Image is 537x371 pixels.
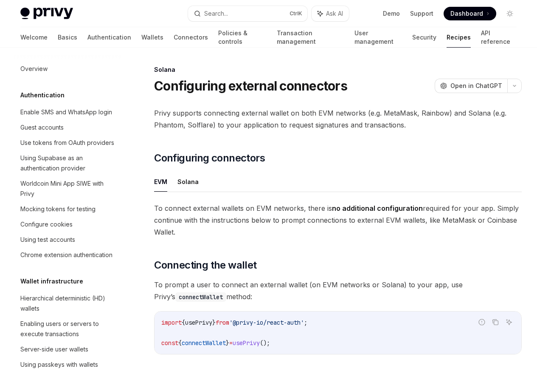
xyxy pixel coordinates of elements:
a: Guest accounts [14,120,122,135]
a: Transaction management [277,27,344,48]
h5: Authentication [20,90,65,100]
button: Ask AI [503,317,515,328]
div: Server-side user wallets [20,344,88,354]
a: Chrome extension authentication [14,247,122,263]
div: Using Supabase as an authentication provider [20,153,117,173]
a: Welcome [20,27,48,48]
span: } [226,339,229,347]
span: Configuring connectors [154,151,265,165]
div: Mocking tokens for testing [20,204,96,214]
a: Demo [383,9,400,18]
span: To prompt a user to connect an external wallet (on EVM networks or Solana) to your app, use Privy... [154,279,522,303]
span: (); [260,339,270,347]
span: Connecting the wallet [154,258,256,272]
a: Enabling users or servers to execute transactions [14,316,122,342]
span: connectWallet [182,339,226,347]
span: { [182,319,185,326]
span: Privy supports connecting external wallet on both EVM networks (e.g. MetaMask, Rainbow) and Solan... [154,107,522,131]
a: Recipes [447,27,471,48]
h1: Configuring external connectors [154,78,347,93]
span: Ctrl K [290,10,302,17]
div: Worldcoin Mini App SIWE with Privy [20,178,117,199]
span: import [161,319,182,326]
a: Wallets [141,27,163,48]
span: usePrivy [185,319,212,326]
span: ; [304,319,307,326]
button: Solana [177,172,199,192]
a: Support [410,9,433,18]
span: Open in ChatGPT [450,82,502,90]
a: Policies & controls [218,27,267,48]
button: Copy the contents from the code block [490,317,501,328]
a: User management [354,27,402,48]
a: Mocking tokens for testing [14,201,122,217]
a: Using test accounts [14,232,122,247]
div: Configure cookies [20,219,73,229]
a: Authentication [87,27,131,48]
span: const [161,339,178,347]
div: Overview [20,64,48,74]
span: '@privy-io/react-auth' [229,319,304,326]
div: Using test accounts [20,235,75,245]
button: Search...CtrlK [188,6,307,21]
a: Dashboard [444,7,496,20]
a: Using Supabase as an authentication provider [14,150,122,176]
a: Overview [14,61,122,76]
img: light logo [20,8,73,20]
div: Use tokens from OAuth providers [20,138,114,148]
a: Connectors [174,27,208,48]
div: Using passkeys with wallets [20,360,98,370]
span: from [216,319,229,326]
a: Hierarchical deterministic (HD) wallets [14,291,122,316]
a: Worldcoin Mini App SIWE with Privy [14,176,122,201]
div: Hierarchical deterministic (HD) wallets [20,293,117,314]
button: Toggle dark mode [503,7,517,20]
a: Use tokens from OAuth providers [14,135,122,150]
span: usePrivy [233,339,260,347]
button: EVM [154,172,167,192]
div: Enable SMS and WhatsApp login [20,107,112,117]
span: { [178,339,182,347]
div: Guest accounts [20,122,64,133]
div: Solana [154,65,522,74]
button: Ask AI [312,6,349,21]
h5: Wallet infrastructure [20,276,83,286]
a: Security [412,27,436,48]
span: Dashboard [450,9,483,18]
span: To connect external wallets on EVM networks, there is required for your app. Simply continue with... [154,202,522,238]
div: Search... [204,8,228,19]
a: API reference [481,27,517,48]
span: = [229,339,233,347]
span: Ask AI [326,9,343,18]
button: Open in ChatGPT [435,79,507,93]
a: Server-side user wallets [14,342,122,357]
span: } [212,319,216,326]
div: Chrome extension authentication [20,250,112,260]
div: Enabling users or servers to execute transactions [20,319,117,339]
a: Basics [58,27,77,48]
code: connectWallet [175,292,226,302]
strong: no additional configuration [332,204,423,212]
a: Configure cookies [14,217,122,232]
button: Report incorrect code [476,317,487,328]
a: Enable SMS and WhatsApp login [14,105,122,120]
